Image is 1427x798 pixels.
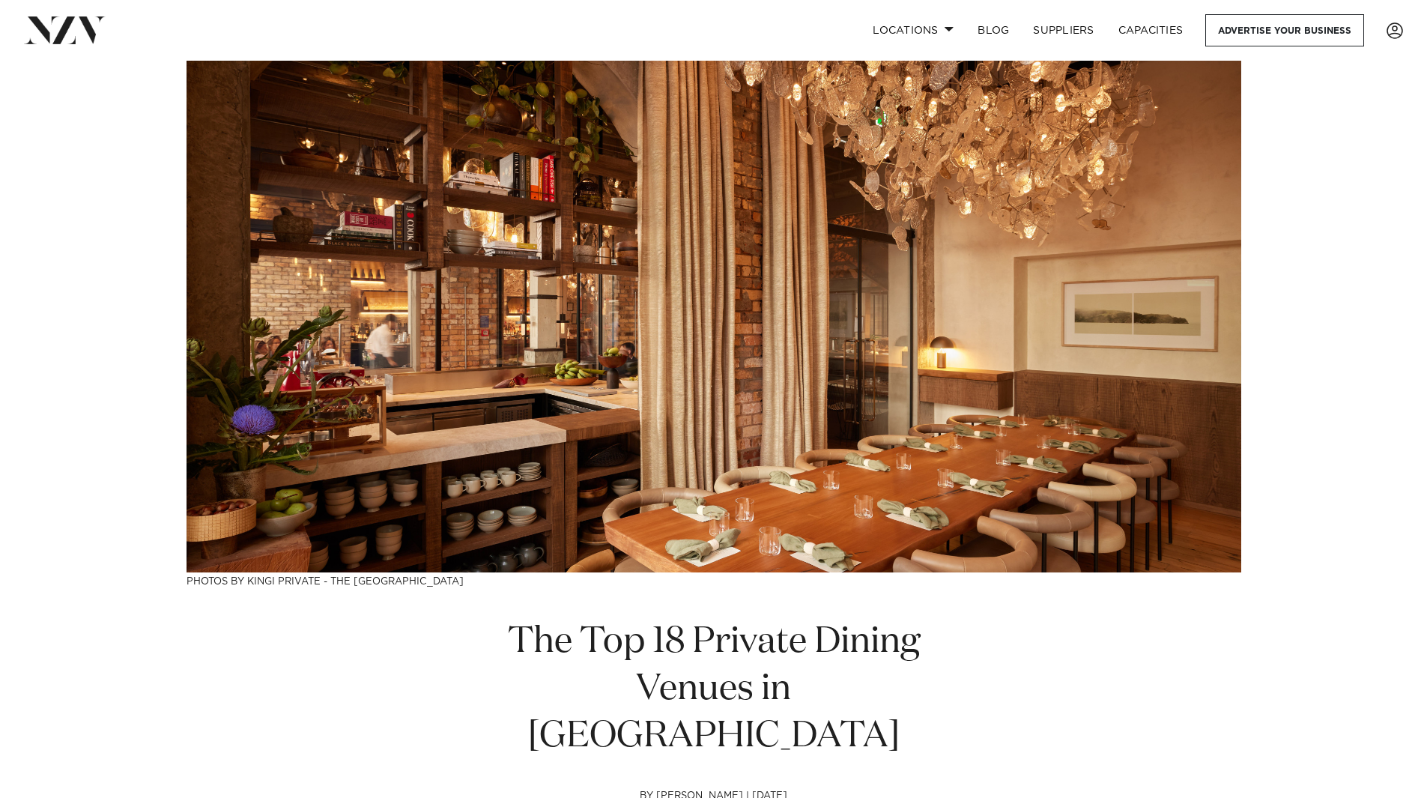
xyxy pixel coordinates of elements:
img: nzv-logo.png [24,16,106,43]
a: Locations [861,14,966,46]
a: BLOG [966,14,1021,46]
a: Advertise your business [1205,14,1364,46]
h3: Photos by kingi Private - The [GEOGRAPHIC_DATA] [187,572,1241,588]
img: The Top 18 Private Dining Venues in Auckland [187,61,1241,572]
a: SUPPLIERS [1021,14,1106,46]
h1: The Top 18 Private Dining Venues in [GEOGRAPHIC_DATA] [458,619,970,761]
a: Capacities [1106,14,1196,46]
